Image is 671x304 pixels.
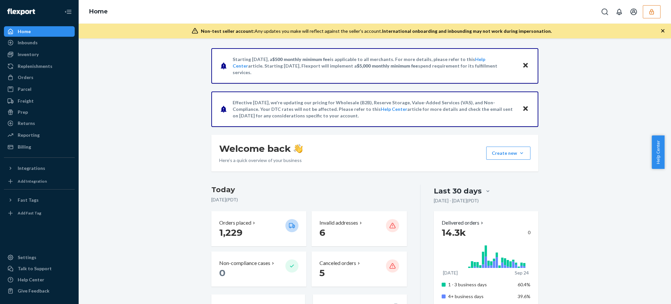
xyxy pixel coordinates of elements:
[319,219,358,227] p: Invalid addresses
[4,176,75,187] a: Add Integration
[219,227,242,238] span: 1,229
[434,186,482,196] div: Last 30 days
[443,270,458,276] p: [DATE]
[4,61,75,71] a: Replenishments
[442,219,485,227] button: Delivered orders
[319,227,325,238] span: 6
[381,106,407,112] a: Help Center
[18,165,45,172] div: Integrations
[201,28,255,34] span: Non-test seller account:
[613,5,626,18] button: Open notifications
[18,86,31,92] div: Parcel
[211,211,306,246] button: Orders placed 1,229
[294,144,303,153] img: hand-wave emoji
[219,267,225,278] span: 0
[18,210,41,216] div: Add Fast Tag
[319,259,356,267] p: Canceled orders
[4,163,75,173] button: Integrations
[515,270,529,276] p: Sep 24
[18,197,39,203] div: Fast Tags
[18,288,49,294] div: Give Feedback
[4,263,75,274] button: Talk to Support
[18,63,52,70] div: Replenishments
[4,286,75,296] button: Give Feedback
[598,5,611,18] button: Open Search Box
[4,26,75,37] a: Home
[18,265,52,272] div: Talk to Support
[211,185,407,195] h3: Today
[442,227,466,238] span: 14.3k
[518,282,530,287] span: 60.4%
[233,56,516,76] p: Starting [DATE], a is applicable to all merchants. For more details, please refer to this article...
[18,276,44,283] div: Help Center
[357,63,418,69] span: $5,000 monthly minimum fee
[434,197,479,204] p: [DATE] - [DATE] ( PDT )
[312,252,407,287] button: Canceled orders 5
[18,51,39,58] div: Inventory
[84,2,113,21] ol: breadcrumbs
[219,219,251,227] p: Orders placed
[18,39,38,46] div: Inbounds
[4,84,75,94] a: Parcel
[18,254,36,261] div: Settings
[4,118,75,129] a: Returns
[7,9,35,15] img: Flexport logo
[18,178,47,184] div: Add Integration
[521,104,530,114] button: Close
[448,281,513,288] p: 1 - 3 business days
[4,130,75,140] a: Reporting
[211,196,407,203] p: [DATE] ( PDT )
[319,267,325,278] span: 5
[486,147,530,160] button: Create new
[627,5,640,18] button: Open account menu
[448,293,513,300] p: 4+ business days
[18,109,28,115] div: Prep
[18,120,35,127] div: Returns
[4,208,75,218] a: Add Fast Tag
[521,61,530,71] button: Close
[18,28,31,35] div: Home
[312,211,407,246] button: Invalid addresses 6
[4,37,75,48] a: Inbounds
[4,142,75,152] a: Billing
[4,252,75,263] a: Settings
[4,107,75,117] a: Prep
[233,99,516,119] p: Effective [DATE], we're updating our pricing for Wholesale (B2B), Reserve Storage, Value-Added Se...
[442,227,530,238] div: 0
[4,49,75,60] a: Inventory
[201,28,552,34] div: Any updates you make will reflect against the seller's account.
[18,144,31,150] div: Billing
[18,74,33,81] div: Orders
[18,132,40,138] div: Reporting
[272,56,330,62] span: $500 monthly minimum fee
[18,98,34,104] div: Freight
[14,5,28,10] span: Chat
[89,8,108,15] a: Home
[211,252,306,287] button: Non-compliance cases 0
[219,143,303,154] h1: Welcome back
[652,135,664,169] button: Help Center
[382,28,552,34] span: International onboarding and inbounding may not work during impersonation.
[4,72,75,83] a: Orders
[4,96,75,106] a: Freight
[219,259,270,267] p: Non-compliance cases
[518,294,530,299] span: 39.6%
[4,274,75,285] a: Help Center
[62,5,75,18] button: Close Navigation
[4,195,75,205] button: Fast Tags
[219,157,303,164] p: Here’s a quick overview of your business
